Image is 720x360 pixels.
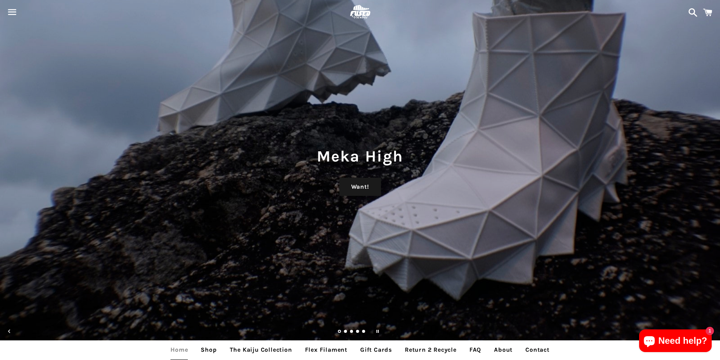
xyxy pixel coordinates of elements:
[399,340,462,359] a: Return 2 Recycle
[464,340,487,359] a: FAQ
[369,323,386,340] button: Pause slideshow
[488,340,518,359] a: About
[338,330,342,334] a: Slide 1, current
[356,330,360,334] a: Load slide 4
[195,340,222,359] a: Shop
[165,340,194,359] a: Home
[355,340,398,359] a: Gift Cards
[637,329,714,354] inbox-online-store-chat: Shopify online store chat
[1,323,18,340] button: Previous slide
[350,330,354,334] a: Load slide 3
[339,178,381,196] a: Want!
[702,323,719,340] button: Next slide
[344,330,348,334] a: Load slide 2
[299,340,353,359] a: Flex Filament
[224,340,298,359] a: The Kaiju Collection
[362,330,366,334] a: Load slide 5
[8,145,712,167] h1: Meka High
[520,340,555,359] a: Contact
